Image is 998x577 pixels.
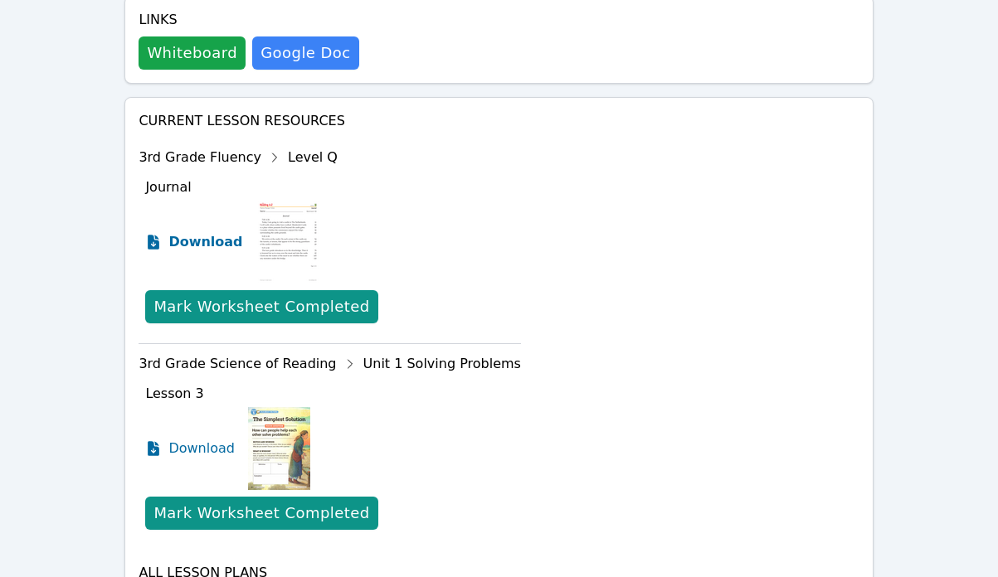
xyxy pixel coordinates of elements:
[248,407,310,490] img: Lesson 3
[145,497,377,530] button: Mark Worksheet Completed
[168,439,235,458] span: Download
[139,36,246,70] button: Whiteboard
[145,290,377,323] button: Mark Worksheet Completed
[139,351,521,377] div: 3rd Grade Science of Reading Unit 1 Solving Problems
[153,502,369,525] div: Mark Worksheet Completed
[153,295,369,318] div: Mark Worksheet Completed
[168,232,242,252] span: Download
[145,385,203,401] span: Lesson 3
[145,201,242,284] a: Download
[145,179,191,195] span: Journal
[139,10,358,30] h4: Links
[252,36,358,70] a: Google Doc
[256,201,320,284] img: Journal
[145,407,235,490] a: Download
[139,111,859,131] h4: Current Lesson Resources
[139,144,521,171] div: 3rd Grade Fluency Level Q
